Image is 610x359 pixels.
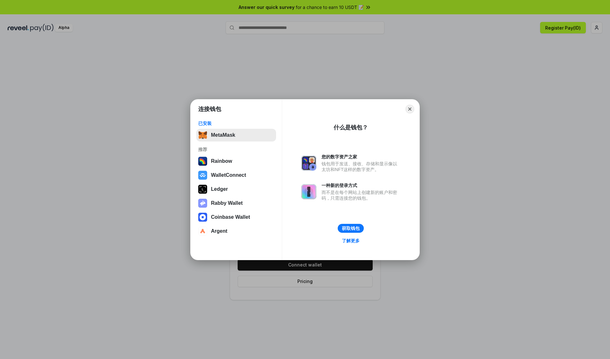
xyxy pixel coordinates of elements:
[211,214,250,220] div: Coinbase Wallet
[211,200,243,206] div: Rabby Wallet
[301,155,316,171] img: svg+xml,%3Csvg%20xmlns%3D%22http%3A%2F%2Fwww.w3.org%2F2000%2Fsvg%22%20fill%3D%22none%22%20viewBox...
[198,105,221,113] h1: 连接钱包
[198,131,207,140] img: svg+xml,%3Csvg%20fill%3D%22none%22%20height%3D%2233%22%20viewBox%3D%220%200%2035%2033%22%20width%...
[322,190,400,201] div: 而不是在每个网站上创建新的账户和密码，只需连接您的钱包。
[338,224,364,233] button: 获取钱包
[198,185,207,194] img: svg+xml,%3Csvg%20xmlns%3D%22http%3A%2F%2Fwww.w3.org%2F2000%2Fsvg%22%20width%3D%2228%22%20height%3...
[196,155,276,168] button: Rainbow
[322,183,400,188] div: 一种新的登录方式
[342,225,360,231] div: 获取钱包
[322,161,400,172] div: 钱包用于发送、接收、存储和显示像以太坊和NFT这样的数字资产。
[198,121,274,126] div: 已安装
[211,186,228,192] div: Ledger
[196,211,276,224] button: Coinbase Wallet
[334,124,368,131] div: 什么是钱包？
[196,129,276,142] button: MetaMask
[196,197,276,210] button: Rabby Wallet
[198,199,207,208] img: svg+xml,%3Csvg%20xmlns%3D%22http%3A%2F%2Fwww.w3.org%2F2000%2Fsvg%22%20fill%3D%22none%22%20viewBox...
[198,157,207,166] img: svg+xml,%3Csvg%20width%3D%22120%22%20height%3D%22120%22%20viewBox%3D%220%200%20120%20120%22%20fil...
[196,225,276,238] button: Argent
[198,147,274,152] div: 推荐
[211,132,235,138] div: MetaMask
[338,237,363,245] a: 了解更多
[196,169,276,182] button: WalletConnect
[405,105,414,114] button: Close
[211,158,232,164] div: Rainbow
[196,183,276,196] button: Ledger
[301,184,316,199] img: svg+xml,%3Csvg%20xmlns%3D%22http%3A%2F%2Fwww.w3.org%2F2000%2Fsvg%22%20fill%3D%22none%22%20viewBox...
[211,228,227,234] div: Argent
[211,172,246,178] div: WalletConnect
[198,227,207,236] img: svg+xml,%3Csvg%20width%3D%2228%22%20height%3D%2228%22%20viewBox%3D%220%200%2028%2028%22%20fill%3D...
[342,238,360,244] div: 了解更多
[198,171,207,180] img: svg+xml,%3Csvg%20width%3D%2228%22%20height%3D%2228%22%20viewBox%3D%220%200%2028%2028%22%20fill%3D...
[322,154,400,160] div: 您的数字资产之家
[198,213,207,222] img: svg+xml,%3Csvg%20width%3D%2228%22%20height%3D%2228%22%20viewBox%3D%220%200%2028%2028%22%20fill%3D...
